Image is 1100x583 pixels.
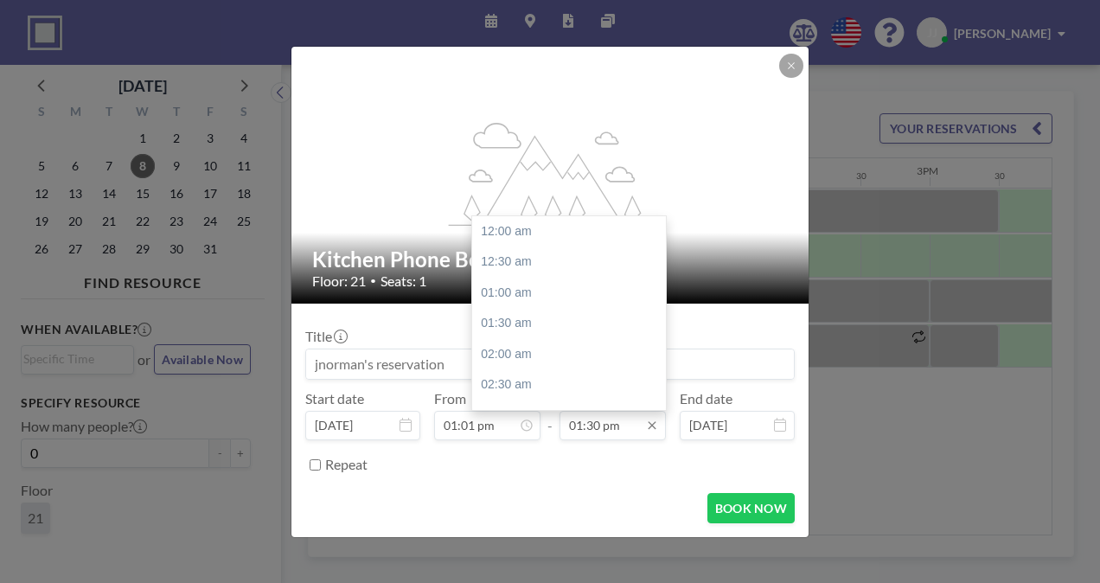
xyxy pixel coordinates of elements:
input: jnorman's reservation [306,349,794,379]
label: End date [680,390,732,407]
button: BOOK NOW [707,493,795,523]
div: 12:00 am [472,216,675,247]
h2: Kitchen Phone Booth [312,247,790,272]
div: 01:30 am [472,308,675,339]
span: Floor: 21 [312,272,366,290]
span: Seats: 1 [381,272,426,290]
label: From [434,390,466,407]
label: Start date [305,390,364,407]
span: • [370,274,376,287]
div: 03:00 am [472,400,675,432]
div: 12:30 am [472,247,675,278]
div: 02:00 am [472,339,675,370]
span: - [547,396,553,434]
div: 01:00 am [472,278,675,309]
label: Repeat [325,456,368,473]
label: Title [305,328,346,345]
div: 02:30 am [472,369,675,400]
